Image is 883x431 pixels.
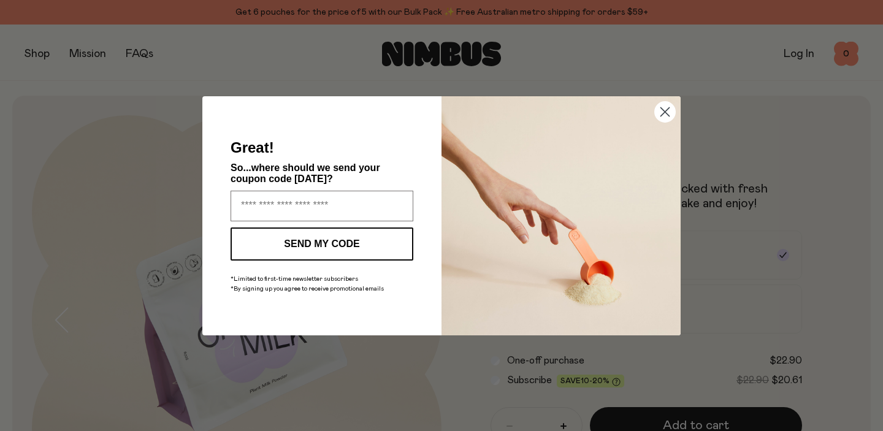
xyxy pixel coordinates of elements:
[231,276,358,282] span: *Limited to first-time newsletter subscribers
[231,191,413,221] input: Enter your email address
[654,101,676,123] button: Close dialog
[231,162,380,184] span: So...where should we send your coupon code [DATE]?
[231,139,274,156] span: Great!
[231,286,384,292] span: *By signing up you agree to receive promotional emails
[442,96,681,335] img: c0d45117-8e62-4a02-9742-374a5db49d45.jpeg
[231,227,413,261] button: SEND MY CODE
